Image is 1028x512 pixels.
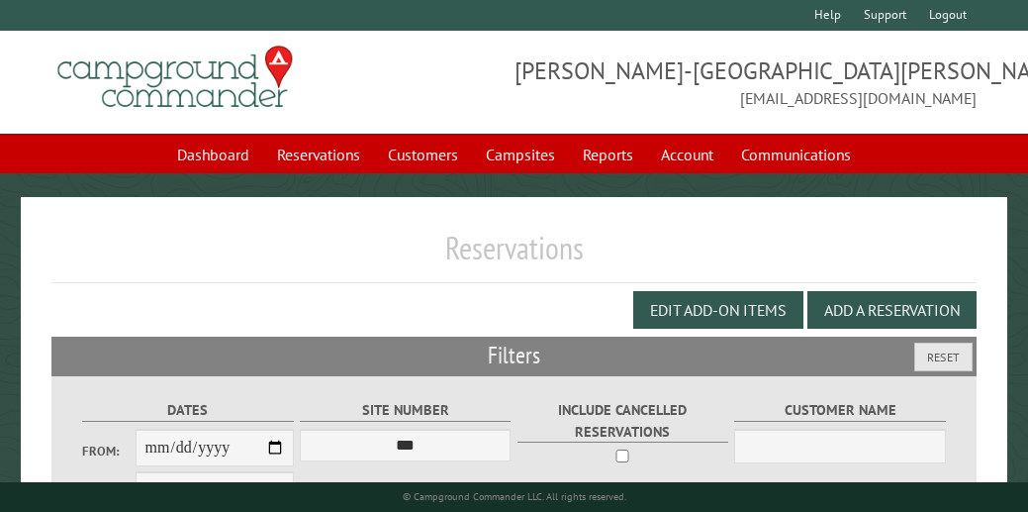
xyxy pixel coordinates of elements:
[376,136,470,173] a: Customers
[517,399,728,443] label: Include Cancelled Reservations
[300,399,511,422] label: Site Number
[51,229,977,283] h1: Reservations
[914,343,973,371] button: Reset
[51,39,299,116] img: Campground Commander
[649,136,725,173] a: Account
[514,54,978,110] span: [PERSON_NAME]-[GEOGRAPHIC_DATA][PERSON_NAME] [EMAIL_ADDRESS][DOMAIN_NAME]
[82,399,293,422] label: Dates
[474,136,567,173] a: Campsites
[165,136,261,173] a: Dashboard
[633,291,803,329] button: Edit Add-on Items
[265,136,372,173] a: Reservations
[403,490,626,503] small: © Campground Commander LLC. All rights reserved.
[729,136,863,173] a: Communications
[51,337,977,374] h2: Filters
[571,136,645,173] a: Reports
[734,399,945,422] label: Customer Name
[82,442,135,461] label: From:
[807,291,977,329] button: Add a Reservation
